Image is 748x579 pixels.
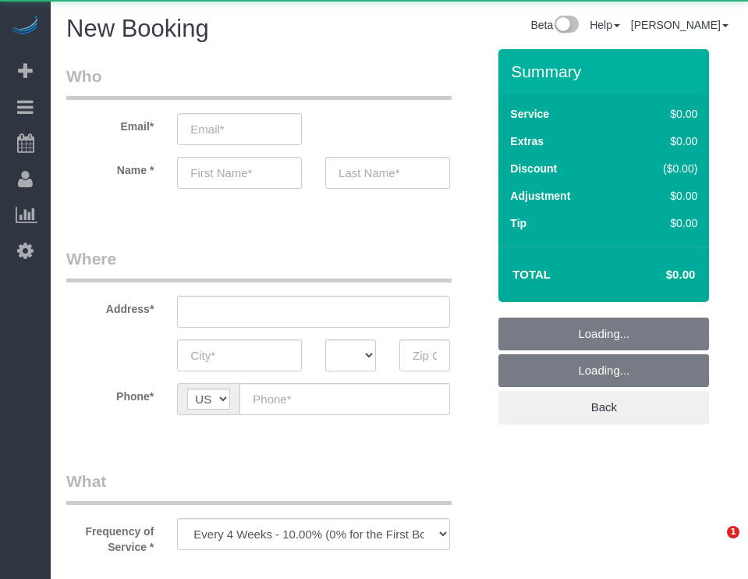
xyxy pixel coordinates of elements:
[510,133,544,149] label: Extras
[530,19,579,31] a: Beta
[66,470,452,505] legend: What
[630,106,697,122] div: $0.00
[511,62,701,80] h3: Summary
[512,268,551,281] strong: Total
[55,518,165,555] label: Frequency of Service *
[66,65,452,100] legend: Who
[55,383,165,404] label: Phone*
[498,391,709,424] a: Back
[619,268,695,282] h4: $0.00
[590,19,620,31] a: Help
[553,16,579,36] img: New interface
[55,113,165,134] label: Email*
[55,157,165,178] label: Name *
[510,215,526,231] label: Tip
[9,16,41,37] img: Automaid Logo
[630,188,697,204] div: $0.00
[510,106,549,122] label: Service
[239,383,450,415] input: Phone*
[630,161,697,176] div: ($0.00)
[631,19,729,31] a: [PERSON_NAME]
[66,15,209,42] span: New Booking
[177,339,302,371] input: City*
[510,161,557,176] label: Discount
[325,157,450,189] input: Last Name*
[55,296,165,317] label: Address*
[177,113,302,145] input: Email*
[630,215,697,231] div: $0.00
[630,133,697,149] div: $0.00
[399,339,450,371] input: Zip Code*
[177,157,302,189] input: First Name*
[695,526,732,563] iframe: Intercom live chat
[66,247,452,282] legend: Where
[727,526,739,538] span: 1
[510,188,570,204] label: Adjustment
